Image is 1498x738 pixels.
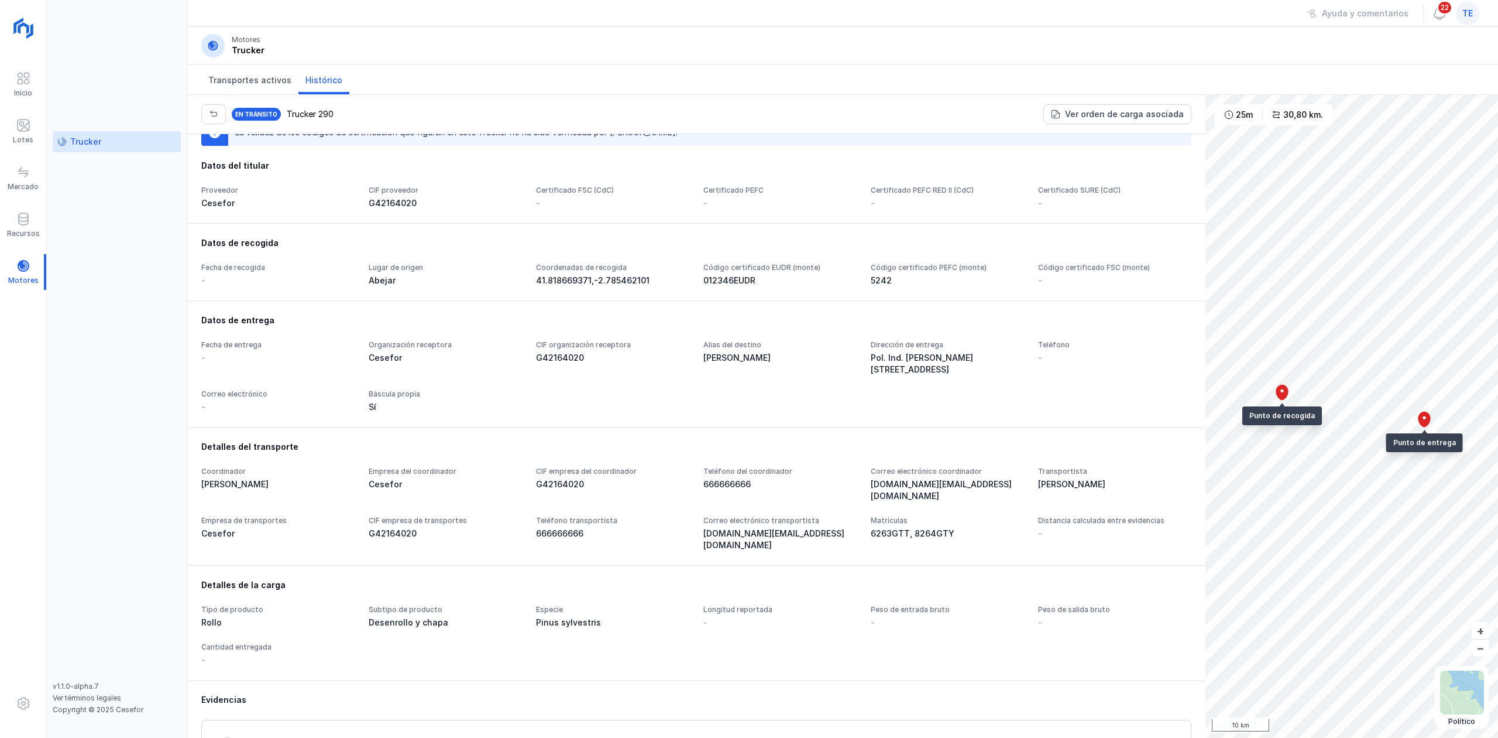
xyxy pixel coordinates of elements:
button: Ayuda y comentarios [1300,4,1416,23]
div: [DOMAIN_NAME][EMAIL_ADDRESS][DOMAIN_NAME] [871,479,1024,502]
div: G42164020 [369,528,522,539]
div: Subtipo de producto [369,605,522,614]
div: Sí [369,401,522,413]
div: Cantidad entregada [201,643,355,652]
div: Matrículas [871,516,1024,525]
div: Código certificado FSC (monte) [1038,263,1191,272]
div: Cesefor [369,479,522,490]
div: Fecha de recogida [201,263,355,272]
div: - [1038,617,1191,628]
div: G42164020 [369,197,522,209]
div: Certificado PEFC [703,186,857,195]
div: Copyright © 2025 Cesefor [53,705,181,715]
div: CIF empresa del coordinador [536,467,689,476]
div: Datos de recogida [201,237,1191,249]
div: Datos del titular [201,160,1191,172]
span: Transportes activos [208,74,291,86]
div: Abejar [369,275,522,286]
div: - [703,617,857,628]
div: [PERSON_NAME] [1038,479,1191,490]
div: Ayuda y comentarios [1322,8,1408,19]
div: Teléfono [1038,340,1191,350]
div: CIF proveedor [369,186,522,195]
div: Peso de salida bruto [1038,605,1191,614]
div: Desenrollo y chapa [369,617,522,628]
div: Político [1440,717,1484,726]
div: Certificado FSC (CdC) [536,186,689,195]
div: Longitud reportada [703,605,857,614]
div: Certificado SURE (CdC) [1038,186,1191,195]
div: Peso de entrada bruto [871,605,1024,614]
div: Cesefor [201,528,355,539]
div: Lugar de origen [369,263,522,272]
div: Correo electrónico transportista [703,516,857,525]
div: 666666666 [703,479,857,490]
div: Datos de entrega [201,315,1191,326]
button: – [1472,640,1489,657]
div: 666666666 [536,528,689,539]
div: Correo electrónico [201,389,355,399]
div: 5242 [871,275,1024,286]
div: - [201,352,355,364]
div: Empresa del coordinador [369,467,522,476]
div: Especie [536,605,689,614]
div: - [1038,275,1042,286]
img: political.webp [1440,671,1484,715]
div: Báscula propia [369,389,522,399]
a: Transportes activos [201,65,298,94]
button: + [1472,622,1489,639]
div: [PERSON_NAME] [201,479,355,490]
span: Histórico [305,74,342,86]
div: Coordinador [201,467,355,476]
div: Coordenadas de recogida [536,263,689,272]
div: Inicio [14,88,32,98]
div: Cesefor [201,197,355,209]
div: CIF empresa de transportes [369,516,522,525]
div: Recursos [7,229,40,238]
div: Cesefor [369,352,522,364]
div: Lotes [13,135,33,145]
div: Empresa de transportes [201,516,355,525]
div: - [536,197,689,209]
div: Alias del destino [703,340,857,350]
div: 012346EUDR [703,275,857,286]
div: 6263GTT, 8264GTY [871,528,1024,539]
div: Organización receptora [369,340,522,350]
div: Dirección de entrega [871,340,1024,350]
span: te [1462,8,1473,19]
div: v1.1.0-alpha.7 [53,682,181,691]
div: 25m [1236,109,1253,121]
a: Ver términos legales [53,693,121,702]
div: - [703,197,857,209]
div: 30,80 km. [1283,109,1323,121]
div: Teléfono transportista [536,516,689,525]
span: 22 [1437,1,1452,15]
div: - [1038,352,1042,364]
div: Proveedor [201,186,355,195]
div: Trucker [232,45,264,56]
div: Ver orden de carga asociada [1065,108,1184,120]
div: Teléfono del coordinador [703,467,857,476]
div: - [201,401,205,413]
div: G42164020 [536,352,689,364]
div: - [201,275,355,286]
div: En tránsito [231,107,282,122]
div: Evidencias [201,694,1191,706]
div: G42164020 [536,479,689,490]
div: [DOMAIN_NAME][EMAIL_ADDRESS][DOMAIN_NAME] [703,528,857,551]
div: Pol. Ind. [PERSON_NAME][STREET_ADDRESS] [871,352,1024,375]
div: - [871,197,1024,209]
div: Correo electrónico coordinador [871,467,1024,476]
img: logoRight.svg [9,13,38,43]
div: - [871,617,1024,628]
div: Transportista [1038,467,1191,476]
div: - [1038,528,1191,539]
div: Trucker 290 [287,108,334,120]
div: Fecha de entrega [201,340,355,350]
div: Detalles del transporte [201,441,1191,453]
a: Histórico [298,65,349,94]
div: - [1038,197,1191,209]
div: Rollo [201,617,355,628]
div: - [201,654,355,666]
div: Distancia calculada entre evidencias [1038,516,1191,525]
